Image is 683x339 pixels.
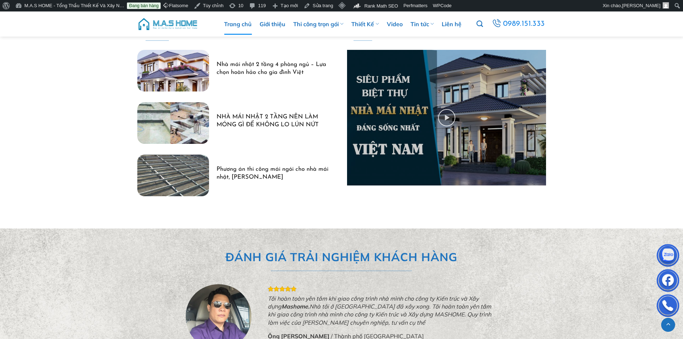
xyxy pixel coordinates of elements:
[348,23,377,37] span: Video
[137,102,209,144] img: NHÀ MÁI NHẬT 2 TẦNG NÊN LÀM MÓNG GÌ ĐỂ KHÔNG LO LÚN NỨT 19
[139,23,175,37] span: TIN TỨC
[127,3,161,9] a: Đang bán hàng
[657,271,679,292] img: Facebook
[657,246,679,267] img: Zalo
[491,18,546,30] a: 0989.151.333
[217,166,328,181] a: Phương án thi công mái ngói cho nhà mái nhật, [PERSON_NAME]
[387,13,403,35] a: Video
[293,13,343,35] a: Thi công trọn gói
[224,13,252,35] a: Trang chủ
[364,3,398,9] span: Rank Math SEO
[226,248,457,266] span: ĐÁNH GIÁ TRẢI NGHIỆM KHÁCH HÀNG
[442,13,461,35] a: Liên hệ
[503,18,545,30] span: 0989.151.333
[268,295,498,327] p: Tôi hoàn toàn yên tâm khi giao công trình nhà mình cho công ty Kiến trúc và Xây dựng Nhà tôi ở [G...
[137,13,198,35] img: M.A.S HOME – Tổng Thầu Thiết Kế Và Xây Nhà Trọn Gói
[347,50,546,185] img: Trang chủ 88
[347,50,546,185] a: Untitled 3 1
[351,13,379,35] a: Thiết Kế
[281,303,309,310] strong: Mashome.
[137,155,209,196] img: Phương án thi công mái ngói cho nhà mái nhật, mái thái 46
[622,3,660,8] span: [PERSON_NAME]
[217,61,328,76] a: Nhà mái nhật 2 tầng 4 phòng ngủ – Lựa chọn hoàn hảo cho gia đình Việt
[260,13,285,35] a: Giới thiệu
[217,113,328,129] a: NHÀ MÁI NHẬT 2 TẦNG NÊN LÀM MÓNG GÌ ĐỂ KHÔNG LO LÚN NỨT
[657,296,679,317] img: Phone
[137,50,209,91] img: Nhà mái nhật 2 tầng 4 phòng ngủ - Lựa chọn hoàn hảo cho gia đình Việt 1
[476,17,483,32] a: Tìm kiếm
[411,13,434,35] a: Tin tức
[661,318,675,332] a: Lên đầu trang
